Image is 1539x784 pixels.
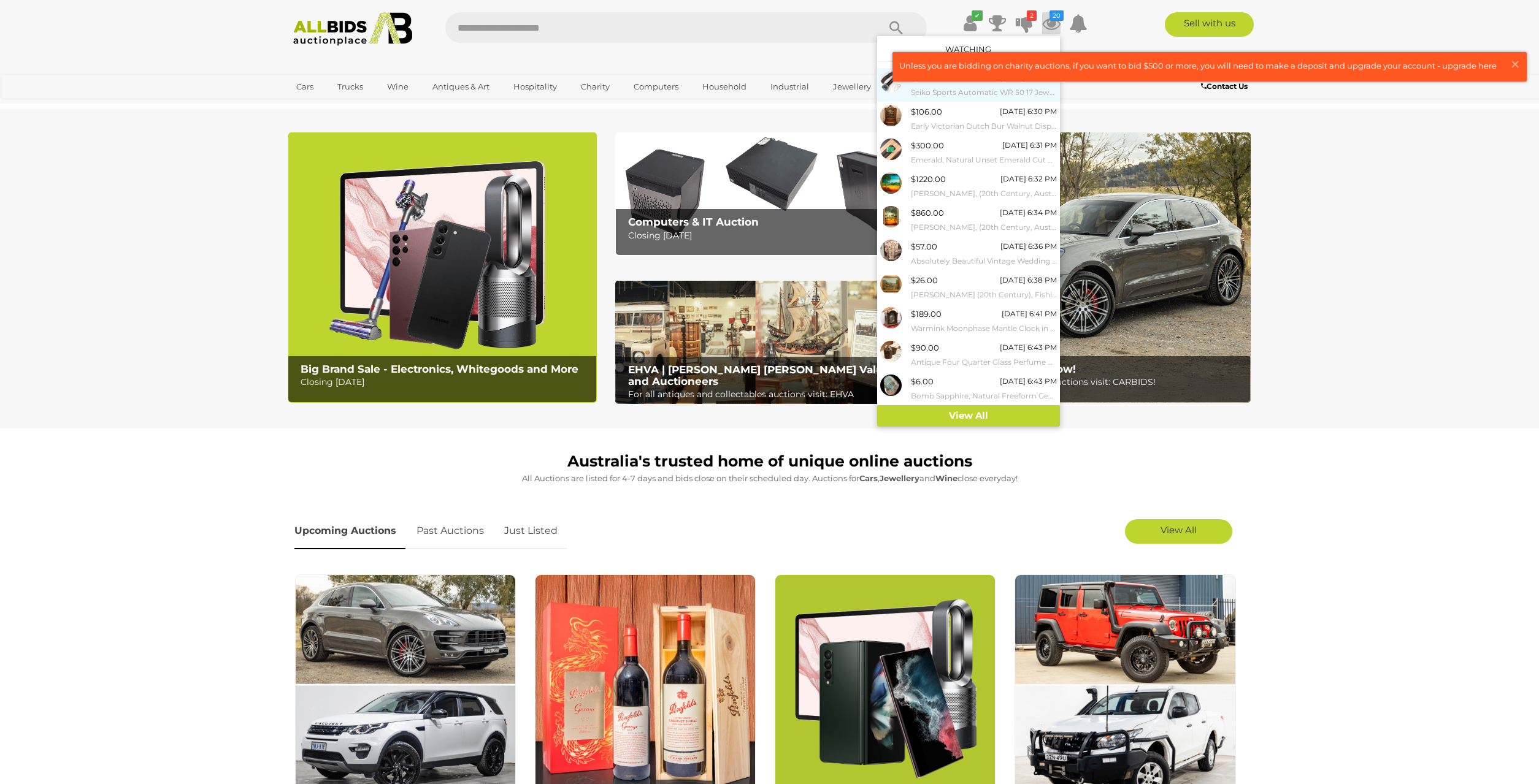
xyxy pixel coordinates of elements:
a: Industrial [762,77,817,97]
a: CARBIDS Online Now! CARBIDS Online Now! For all car and vehicle auctions visit: CARBIDS! [942,132,1251,403]
a: Cars [288,77,321,97]
span: $6.00 [911,376,934,386]
img: Big Brand Sale - Electronics, Whitegoods and More [288,132,597,403]
button: Search [865,12,927,43]
img: Allbids.com.au [286,12,420,46]
div: [DATE] 6:32 PM [1000,172,1057,186]
a: $26.00 [DATE] 6:38 PM [PERSON_NAME] (20th Century), Fishing, Original Vintage Oil on Masonite Boa... [877,270,1060,304]
div: [DATE] 6:41 PM [1002,307,1057,321]
i: ✔ [972,10,983,21]
div: [DATE] 6:43 PM [1000,375,1057,388]
a: $300.00 [DATE] 6:31 PM Emerald, Natural Unset Emerald Cut Gemstone, 7.66ct - with IGL&I Card [877,135,1060,169]
small: Seiko Sports Automatic WR 50 17 Jewels Vintage Watch, 7002-8059 [911,86,1057,99]
span: $106.00 [911,107,942,116]
a: $57.00 [DATE] 6:36 PM Absolutely Beautiful Vintage Wedding Japanese Fabric Kimono Featuring Gold,... [877,237,1060,270]
a: [GEOGRAPHIC_DATA] [288,97,391,117]
small: Bomb Sapphire, Natural Freeform Gemstone From [GEOGRAPHIC_DATA], 22.20 Ct [911,389,1057,403]
span: $57.00 [911,242,937,251]
div: [DATE] 6:34 PM [1000,206,1057,219]
a: Wine [379,77,416,97]
a: Upcoming Auctions [294,513,405,549]
a: $51.00 [DATE] 6:34 PM Seiko Sports Automatic WR 50 17 Jewels Vintage Watch, 7002-8059 [877,68,1060,102]
span: $1220.00 [911,174,946,184]
i: 20 [1050,10,1064,21]
img: 53072-70a.jpg [880,375,902,396]
h1: Australia's trusted home of unique online auctions [294,453,1245,470]
div: [DATE] 6:38 PM [1000,273,1057,287]
div: [DATE] 6:30 PM [1000,105,1057,118]
small: Emerald, Natural Unset Emerald Cut Gemstone, 7.66ct - with IGL&I Card [911,153,1057,167]
a: Computers & IT Auction Computers & IT Auction Closing [DATE] [615,132,924,256]
strong: Jewellery [880,473,919,483]
img: EHVA | Evans Hastings Valuers and Auctioneers [615,281,924,405]
img: 53551-2a.jpg [880,71,902,93]
a: $189.00 [DATE] 6:41 PM Warmink Moonphase Mantle Clock in Timber Case [877,304,1060,338]
b: Big Brand Sale - Electronics, Whitegoods and More [301,363,578,375]
div: [DATE] 6:31 PM [1002,139,1057,152]
a: EHVA | Evans Hastings Valuers and Auctioneers EHVA | [PERSON_NAME] [PERSON_NAME] Valuers and Auct... [615,281,924,405]
small: [PERSON_NAME] (20th Century), Fishing, Original Vintage Oil on Masonite Board, 39 x 49 cm (frame) [911,288,1057,302]
small: Warmink Moonphase Mantle Clock in Timber Case [911,322,1057,335]
img: 53538-1a.jpg [880,105,902,126]
img: 53370-1d.jpg [880,139,902,160]
img: 53914-43a.jpg [880,240,902,261]
small: Absolutely Beautiful Vintage Wedding Japanese Fabric Kimono Featuring Gold, Bronze, Silver and Re... [911,254,1057,268]
span: $300.00 [911,140,944,150]
strong: Cars [859,473,878,483]
a: View All [1125,519,1232,544]
b: Contact Us [1201,82,1248,91]
img: 53914-2a.jpg [880,172,902,194]
b: Computers & IT Auction [628,216,759,228]
small: [PERSON_NAME], (20th Century, Australian, [DATE]-[DATE]), Dinner Time, Oil on Board, 52 x 37 cm (... [911,221,1057,234]
a: Hospitality [505,77,565,97]
a: Just Listed [495,513,567,549]
p: Closing [DATE] [301,375,589,390]
img: 53538-119a.jpg [880,307,902,329]
span: $90.00 [911,343,939,352]
a: Jewellery [825,77,879,97]
span: $860.00 [911,208,944,218]
strong: Wine [935,473,958,483]
a: Charity [573,77,618,97]
span: × [1510,52,1521,76]
a: 2 [1015,12,1034,34]
a: Past Auctions [407,513,493,549]
a: $6.00 [DATE] 6:43 PM Bomb Sapphire, Natural Freeform Gemstone From [GEOGRAPHIC_DATA], 22.20 Ct [877,371,1060,405]
span: $189.00 [911,309,942,319]
a: $1220.00 [DATE] 6:32 PM [PERSON_NAME], (20th Century, Australian, [DATE]-[DATE]), Outback Landsca... [877,169,1060,203]
a: Watching [945,44,991,54]
a: Big Brand Sale - Electronics, Whitegoods and More Big Brand Sale - Electronics, Whitegoods and Mo... [288,132,597,403]
a: Trucks [329,77,371,97]
img: 53914-18a.jpg [880,273,902,295]
a: Antiques & Art [424,77,497,97]
a: Computers [626,77,686,97]
a: Household [694,77,754,97]
a: 20 [1042,12,1061,34]
a: View All [877,405,1060,427]
a: $860.00 [DATE] 6:34 PM [PERSON_NAME], (20th Century, Australian, [DATE]-[DATE]), Dinner Time, Oil... [877,203,1060,237]
span: $26.00 [911,275,938,285]
p: For all antiques and collectables auctions visit: EHVA [628,387,917,402]
small: Early Victorian Dutch Bur Walnut Display Cabinet [911,120,1057,133]
a: $90.00 [DATE] 6:43 PM Antique Four Quarter Glass Perfume Bottles with Silver Plate Lids in Origin... [877,338,1060,371]
img: 53913-130a.jpg [880,341,902,362]
p: All Auctions are listed for 4-7 days and bids close on their scheduled day. Auctions for , and cl... [294,471,1245,485]
p: Closing [DATE] [628,228,917,243]
p: For all car and vehicle auctions visit: CARBIDS! [955,375,1244,390]
a: Contact Us [1201,80,1251,93]
div: [DATE] 6:43 PM [1000,341,1057,354]
span: View All [1161,524,1197,536]
a: $106.00 [DATE] 6:30 PM Early Victorian Dutch Bur Walnut Display Cabinet [877,102,1060,135]
div: [DATE] 6:36 PM [1000,240,1057,253]
a: ✔ [961,12,980,34]
img: 53914-3a.jpg [880,206,902,227]
b: EHVA | [PERSON_NAME] [PERSON_NAME] Valuers and Auctioneers [628,363,900,387]
a: Sell with us [1165,12,1254,37]
img: CARBIDS Online Now! [942,132,1251,403]
img: Computers & IT Auction [615,132,924,256]
i: 2 [1027,10,1037,21]
small: [PERSON_NAME], (20th Century, Australian, [DATE]-[DATE]), Outback Landscape (1981), Oil on Board,... [911,187,1057,200]
small: Antique Four Quarter Glass Perfume Bottles with Silver Plate Lids in Original Leather Carry Case [911,356,1057,369]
